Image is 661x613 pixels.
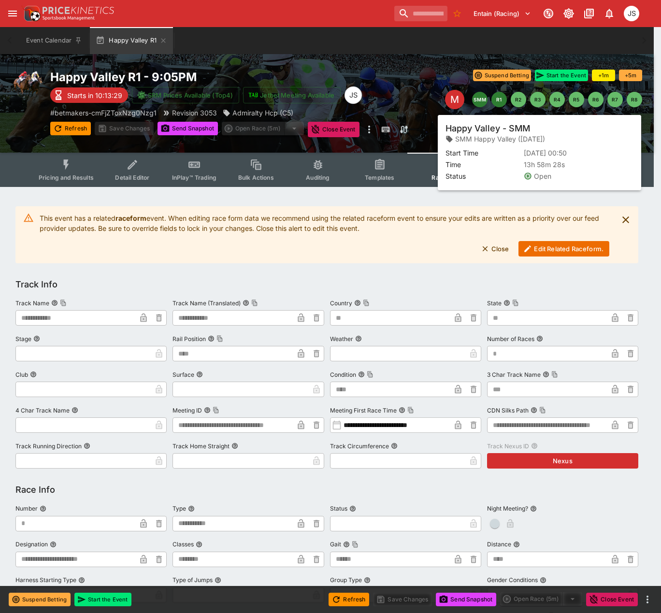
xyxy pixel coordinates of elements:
button: Refresh [50,122,91,135]
p: Number [15,504,38,513]
p: Overtype [517,125,543,135]
button: Copy To Clipboard [512,299,519,306]
button: R3 [530,92,546,107]
p: Revision 3053 [172,108,217,118]
img: horse_racing.png [12,70,43,100]
button: Select Tenant [468,6,537,21]
p: Condition [330,371,356,379]
input: search [394,6,447,21]
button: Notifications [601,5,618,22]
img: Sportsbook Management [43,16,95,20]
button: R6 [588,92,604,107]
span: Templates [365,174,394,181]
p: Admiralty Hcp (C5) [232,108,293,118]
nav: pagination navigation [472,92,642,107]
div: Admiralty Hcp (C5) [223,108,293,118]
p: Track Circumference [330,442,389,450]
button: Copy To Clipboard [407,407,414,413]
button: Copy To Clipboard [539,407,546,413]
strong: raceform [115,214,146,222]
button: R4 [549,92,565,107]
button: Copy To Clipboard [352,541,359,548]
span: Related Events [606,174,648,181]
div: Edit Meeting [445,90,464,109]
p: Track Nexus ID [487,442,529,450]
button: R5 [569,92,584,107]
button: Edit Related Raceform. [518,241,609,257]
button: R2 [511,92,526,107]
p: 4 Char Track Name [15,406,70,414]
button: Copy To Clipboard [216,335,223,342]
p: Type of Jumps [172,576,213,584]
p: Weather [330,335,353,343]
button: Event Calendar [20,27,88,54]
h5: Track Info [15,279,57,290]
p: CDN Silks Path [487,406,529,414]
p: Track Name [15,299,49,307]
p: Type [172,504,186,513]
button: Nexus [487,453,638,469]
p: Club [15,371,28,379]
p: Distance [487,540,511,548]
h2: Copy To Clipboard [50,70,396,85]
p: Classes [172,540,194,548]
div: split button [222,122,304,135]
p: Override [562,125,587,135]
button: Copy To Clipboard [367,371,374,378]
p: Group Type [330,576,362,584]
p: Copy To Clipboard [50,108,157,118]
div: This event has a related event. When editing race form data we recommend using the related racefo... [40,209,609,260]
p: Auto-Save [607,125,638,135]
img: PriceKinetics [43,7,114,14]
p: Starts in 10:13:29 [67,90,122,100]
button: R1 [491,92,507,107]
button: Copy To Clipboard [213,407,219,413]
button: SMM [472,92,488,107]
button: R8 [627,92,642,107]
button: Connected to PK [540,5,557,22]
button: Jetbet Meeting Available [243,87,341,103]
p: Gait [330,540,341,548]
span: Simulator [490,174,517,181]
button: SRM Prices Available (Top4) [132,87,239,103]
button: Start the Event [535,70,588,81]
span: InPlay™ Trading [172,174,216,181]
span: Popular Bets [547,174,583,181]
button: John Seaton [621,3,642,24]
button: Send Snapshot [436,593,496,606]
p: Gender Conditions [487,576,538,584]
p: Designation [15,540,48,548]
button: Documentation [580,5,598,22]
p: Track Home Straight [172,442,230,450]
button: Copy To Clipboard [251,299,258,306]
span: Auditing [306,174,330,181]
button: more [363,122,375,137]
img: jetbet-logo.svg [248,90,258,100]
span: Racing [431,174,451,181]
p: 3 Char Track Name [487,371,541,379]
button: Close Event [586,593,638,606]
p: Rail Position [172,335,206,343]
button: Refresh [329,593,369,606]
img: PriceKinetics Logo [21,4,41,23]
p: Meeting First Race Time [330,406,397,414]
p: Number of Races [487,335,534,343]
button: Suspend Betting [473,70,531,81]
p: State [487,299,502,307]
button: Start the Event [74,593,131,606]
div: John Seaton [345,86,362,104]
p: Track Name (Translated) [172,299,241,307]
p: Country [330,299,352,307]
div: split button [500,592,582,606]
button: Send Snapshot [158,122,218,135]
p: Track Running Direction [15,442,82,450]
span: Bulk Actions [238,174,274,181]
button: Copy To Clipboard [363,299,370,306]
button: +5m [619,70,642,81]
p: Harness Starting Type [15,576,76,584]
p: Night Meeting? [487,504,528,513]
button: No Bookmarks [449,6,465,21]
button: Close Event [308,122,359,137]
button: more [642,594,653,605]
button: Toggle light/dark mode [560,5,577,22]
